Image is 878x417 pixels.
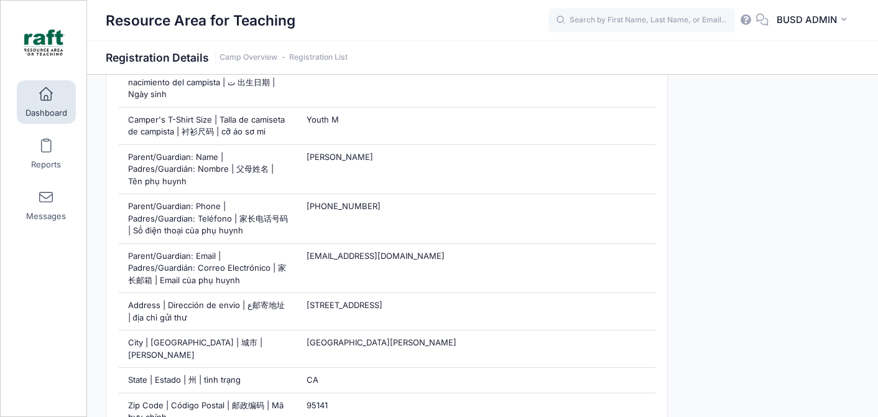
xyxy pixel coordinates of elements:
[119,194,298,243] div: Parent/Guardian: Phone | Padres/Guardian: Teléfono | 家长电话号码 | Số điện thoại của phụ huynh
[119,244,298,293] div: Parent/Guardian: Email | Padres/Guardián: Correo Electrónico | 家长邮箱 | Email của phụ huynh
[119,145,298,194] div: Parent/Guardian: Name | Padres/Guardián: Nombre | 父母姓名 | Tên phụ huynh
[307,300,382,310] span: [STREET_ADDRESS]
[777,13,837,27] span: BUSD ADMIN
[307,152,373,162] span: [PERSON_NAME]
[119,293,298,330] div: Address | Dirección de envio | ع邮寄地址 | địa chỉ gửi thư
[289,53,348,62] a: Registration List
[106,51,348,64] h1: Registration Details
[17,132,76,176] a: Reports
[307,115,339,124] span: Youth M
[17,80,76,124] a: Dashboard
[17,184,76,227] a: Messages
[119,330,298,367] div: City | [GEOGRAPHIC_DATA] | 城市 | [PERSON_NAME]
[21,19,68,66] img: Resource Area for Teaching
[307,251,445,261] span: [EMAIL_ADDRESS][DOMAIN_NAME]
[119,58,298,107] div: Camper's Date of Birth | Fecha de nacimiento del campista | ت 出生日期 | Ngày sinh
[548,8,735,33] input: Search by First Name, Last Name, or Email...
[26,211,66,222] span: Messages
[307,337,456,347] span: [GEOGRAPHIC_DATA][PERSON_NAME]
[307,400,328,410] span: 95141
[307,375,318,385] span: CA
[769,6,859,35] button: BUSD ADMIN
[31,159,61,170] span: Reports
[106,6,295,35] h1: Resource Area for Teaching
[119,108,298,144] div: Camper's T-Shirt Size | Talla de camiseta de campista | 衬衫尺码 | cỡ áo sơ mi
[1,13,88,72] a: Resource Area for Teaching
[307,201,381,211] span: [PHONE_NUMBER]
[25,108,67,118] span: Dashboard
[119,368,298,393] div: State | Estado | 州 | tình trạng
[220,53,277,62] a: Camp Overview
